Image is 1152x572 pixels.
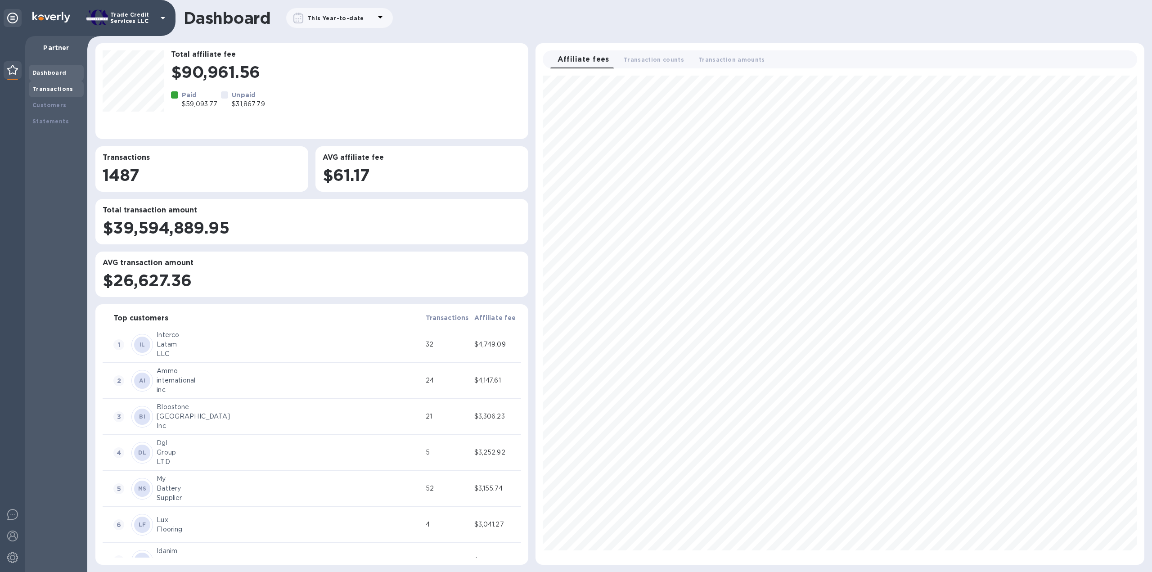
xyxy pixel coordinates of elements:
[110,12,155,24] p: Trade Credit Services LLC
[32,102,67,108] b: Customers
[182,90,217,99] p: Paid
[157,484,422,493] div: Battery
[624,55,684,64] span: Transaction counts
[32,118,69,125] b: Statements
[138,449,146,456] b: DL
[139,377,145,384] b: AI
[138,485,147,492] b: MS
[426,484,471,493] div: 52
[323,166,521,185] h1: $61.17
[113,519,124,530] span: 6
[307,15,364,22] b: This Year-to-date
[474,376,519,385] div: $4,147.61
[474,484,519,493] div: $3,155.74
[157,474,422,484] div: My
[157,402,422,412] div: Bloostone
[171,63,521,81] h1: $90,961.56
[474,520,519,529] div: $3,041.27
[474,448,519,457] div: $3,252.92
[139,341,145,348] b: IL
[140,557,144,564] b: II
[426,556,471,565] div: 45
[157,340,422,349] div: Latam
[426,448,471,457] div: 5
[157,421,422,431] div: Inc
[157,376,422,385] div: international
[474,340,519,349] div: $4,749.09
[157,457,422,467] div: LTD
[558,53,609,66] span: Affiliate fees
[32,86,73,92] b: Transactions
[113,314,168,323] h3: Top customers
[139,413,145,420] b: BI
[103,153,301,162] h3: Transactions
[157,493,422,503] div: Supplier
[157,366,422,376] div: Ammo
[157,330,422,340] div: Interco
[184,9,270,27] h1: Dashboard
[157,349,422,359] div: LLC
[32,12,70,23] img: Logo
[103,271,521,290] h1: $26,627.36
[157,556,422,565] div: Food
[426,314,469,321] b: Transactions
[103,166,301,185] h1: 1487
[698,55,765,64] span: Transaction amounts
[139,521,146,528] b: LF
[32,43,80,52] p: Partner
[474,312,516,323] span: Affiliate fee
[426,312,469,323] span: Transactions
[157,412,422,421] div: [GEOGRAPHIC_DATA]
[103,206,521,215] h3: Total transaction amount
[474,314,516,321] b: Affiliate fee
[7,65,18,75] img: Partner
[157,546,422,556] div: Idanim
[103,259,521,267] h3: AVG transaction amount
[182,99,217,109] p: $59,093.77
[474,412,519,421] div: $3,306.23
[32,69,67,76] b: Dashboard
[113,483,124,494] span: 5
[474,556,519,565] div: $2,910.12
[4,9,22,27] div: Unpin categories
[113,375,124,386] span: 2
[113,411,124,422] span: 3
[171,50,521,59] h3: Total affiliate fee
[157,438,422,448] div: Dgl
[113,447,124,458] span: 4
[426,520,471,529] div: 4
[426,412,471,421] div: 21
[103,218,521,237] h1: $39,594,889.95
[157,515,422,525] div: Lux
[157,385,422,395] div: inc
[232,99,265,109] p: $31,867.79
[426,376,471,385] div: 24
[113,555,124,566] span: 7
[157,448,422,457] div: Group
[157,525,422,534] div: Flooring
[323,153,521,162] h3: AVG affiliate fee
[232,90,265,99] p: Unpaid
[113,339,124,350] span: 1
[426,340,471,349] div: 32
